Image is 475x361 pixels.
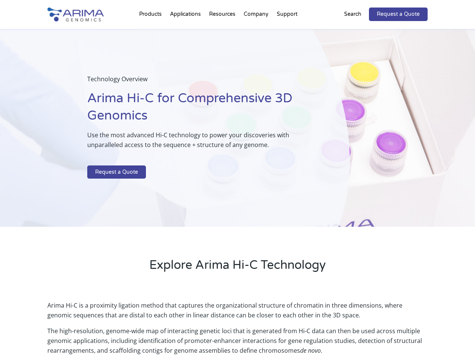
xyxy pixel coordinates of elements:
a: Request a Quote [369,8,428,21]
h2: Explore Arima Hi-C Technology [47,257,427,279]
h1: Arima Hi-C for Comprehensive 3D Genomics [87,90,312,130]
p: Technology Overview [87,74,312,90]
p: Search [344,9,361,19]
i: de novo [300,346,321,355]
a: Request a Quote [87,165,146,179]
p: Arima Hi-C is a proximity ligation method that captures the organizational structure of chromatin... [47,300,427,326]
img: Arima-Genomics-logo [47,8,104,21]
p: Use the most advanced Hi-C technology to power your discoveries with unparalleled access to the s... [87,130,312,156]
